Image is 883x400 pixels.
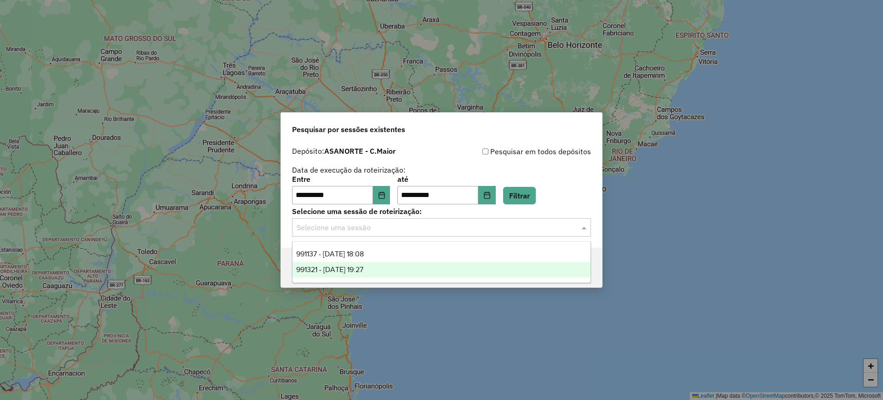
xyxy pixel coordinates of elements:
label: até [397,174,495,185]
ng-dropdown-panel: Options list [292,241,591,283]
span: Pesquisar por sessões existentes [292,124,405,135]
label: Selecione uma sessão de roteirização: [292,206,591,217]
label: Data de execução da roteirização: [292,164,406,175]
span: 991321 - [DATE] 19:27 [296,266,363,273]
span: 991137 - [DATE] 18:08 [296,250,364,258]
button: Choose Date [478,186,496,204]
label: Depósito: [292,145,396,157]
button: Filtrar [503,187,536,204]
button: Choose Date [373,186,390,204]
div: Pesquisar em todos depósitos [441,146,591,157]
strong: ASANORTE - C.Maior [324,146,396,156]
label: Entre [292,174,390,185]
